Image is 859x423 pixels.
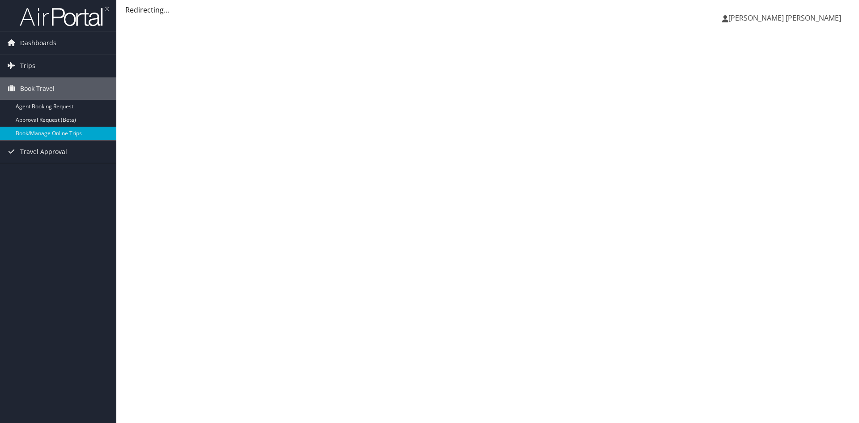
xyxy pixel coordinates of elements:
[20,77,55,100] span: Book Travel
[125,4,850,15] div: Redirecting...
[20,6,109,27] img: airportal-logo.png
[20,141,67,163] span: Travel Approval
[728,13,841,23] span: [PERSON_NAME] [PERSON_NAME]
[722,4,850,31] a: [PERSON_NAME] [PERSON_NAME]
[20,32,56,54] span: Dashboards
[20,55,35,77] span: Trips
